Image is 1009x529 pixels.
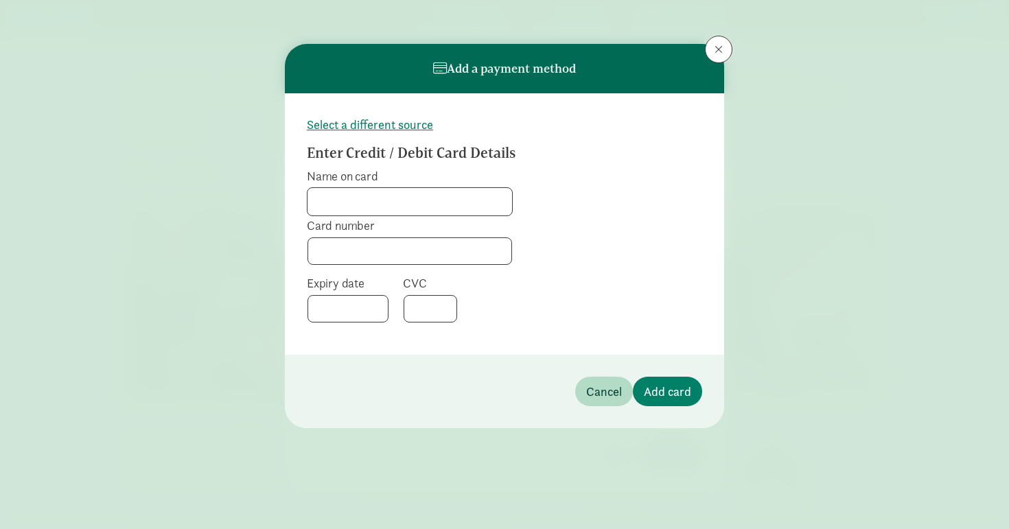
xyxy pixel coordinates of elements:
iframe: Secure expiration date input frame [316,301,380,316]
label: Card number [307,218,513,234]
h6: Add a payment method [433,62,576,75]
label: Expiry date [307,275,389,292]
iframe: Secure card number input frame [316,244,503,259]
button: Cancel [575,377,633,406]
button: Select a different source [307,115,433,134]
h3: Enter Credit / Debit Card Details [307,145,653,161]
label: Name on card [307,168,513,185]
span: Add card [644,382,691,401]
button: Add card [633,377,702,406]
label: CVC [403,275,458,292]
span: Cancel [586,382,622,401]
iframe: Secure CVC input frame [413,301,448,316]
